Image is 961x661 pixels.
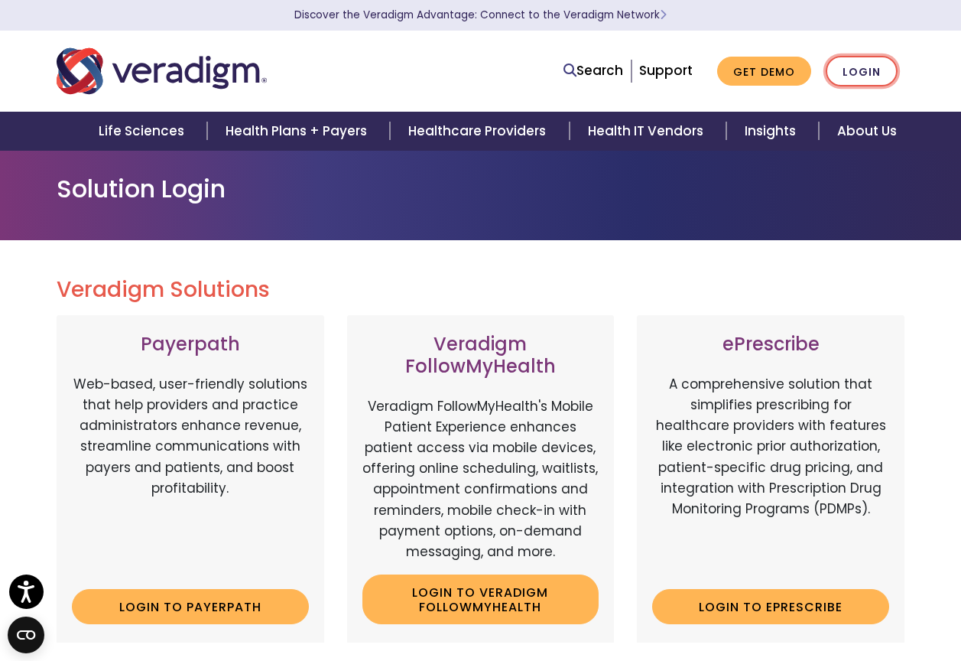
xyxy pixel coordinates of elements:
[8,617,44,653] button: Open CMP widget
[717,57,811,86] a: Get Demo
[639,61,693,80] a: Support
[660,8,667,22] span: Learn More
[207,112,390,151] a: Health Plans + Payers
[390,112,569,151] a: Healthcare Providers
[57,46,267,96] img: Veradigm logo
[652,589,889,624] a: Login to ePrescribe
[72,374,309,577] p: Web-based, user-friendly solutions that help providers and practice administrators enhance revenu...
[57,277,905,303] h2: Veradigm Solutions
[652,334,889,356] h3: ePrescribe
[80,112,207,151] a: Life Sciences
[72,334,309,356] h3: Payerpath
[294,8,667,22] a: Discover the Veradigm Advantage: Connect to the Veradigm NetworkLearn More
[362,334,599,378] h3: Veradigm FollowMyHealth
[726,112,819,151] a: Insights
[826,56,898,87] a: Login
[362,575,599,624] a: Login to Veradigm FollowMyHealth
[652,374,889,577] p: A comprehensive solution that simplifies prescribing for healthcare providers with features like ...
[57,174,905,204] h1: Solution Login
[362,396,599,563] p: Veradigm FollowMyHealth's Mobile Patient Experience enhances patient access via mobile devices, o...
[570,112,726,151] a: Health IT Vendors
[819,112,915,151] a: About Us
[563,60,623,81] a: Search
[72,589,309,624] a: Login to Payerpath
